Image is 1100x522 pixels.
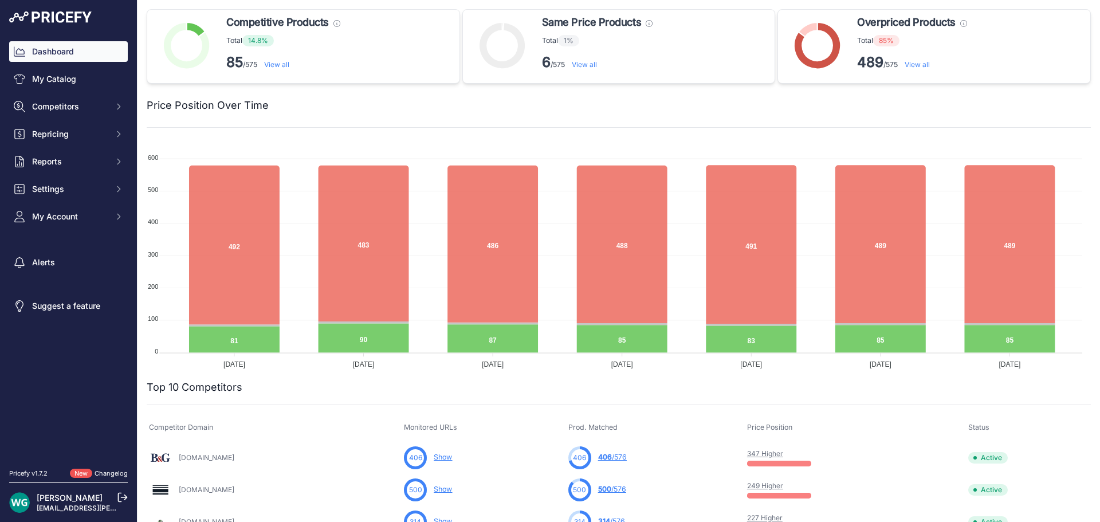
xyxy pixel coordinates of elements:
button: Repricing [9,124,128,144]
span: 1% [558,35,579,46]
span: Status [968,423,989,431]
a: View all [905,60,930,69]
tspan: 200 [148,283,158,290]
button: Competitors [9,96,128,117]
span: Competitive Products [226,14,329,30]
h2: Price Position Over Time [147,97,269,113]
span: My Account [32,211,107,222]
a: Show [434,485,452,493]
tspan: 400 [148,218,158,225]
tspan: 500 [148,186,158,193]
span: Active [968,484,1008,496]
a: View all [264,60,289,69]
a: Dashboard [9,41,128,62]
span: Competitor Domain [149,423,213,431]
h2: Top 10 Competitors [147,379,242,395]
span: Overpriced Products [857,14,955,30]
span: Same Price Products [542,14,641,30]
a: My Catalog [9,69,128,89]
button: My Account [9,206,128,227]
tspan: [DATE] [353,360,375,368]
span: 406 [409,453,422,463]
tspan: 100 [148,315,158,322]
tspan: [DATE] [482,360,504,368]
a: Show [434,453,452,461]
nav: Sidebar [9,41,128,455]
a: [PERSON_NAME] [37,493,103,503]
a: Suggest a feature [9,296,128,316]
span: Competitors [32,101,107,112]
tspan: [DATE] [999,360,1021,368]
button: Reports [9,151,128,172]
tspan: 600 [148,154,158,161]
a: Changelog [95,469,128,477]
span: New [70,469,92,478]
span: Repricing [32,128,107,140]
a: 227 Higher [747,513,783,522]
tspan: 300 [148,251,158,258]
a: 406/576 [598,453,627,461]
a: 249 Higher [747,481,783,490]
p: Total [857,35,967,46]
span: 14.8% [242,35,274,46]
button: Settings [9,179,128,199]
a: [DOMAIN_NAME] [179,453,234,462]
span: Prod. Matched [568,423,618,431]
a: [EMAIL_ADDRESS][PERSON_NAME][DOMAIN_NAME] [37,504,213,512]
strong: 6 [542,54,551,70]
a: 347 Higher [747,449,783,458]
span: 500 [573,485,586,495]
strong: 85 [226,54,243,70]
span: Settings [32,183,107,195]
img: Pricefy Logo [9,11,92,23]
span: 406 [598,453,612,461]
div: Pricefy v1.7.2 [9,469,48,478]
span: 85% [873,35,899,46]
span: Reports [32,156,107,167]
tspan: [DATE] [740,360,762,368]
span: 406 [573,453,586,463]
a: [DOMAIN_NAME] [179,485,234,494]
a: Alerts [9,252,128,273]
p: Total [542,35,653,46]
p: /575 [542,53,653,72]
span: Price Position [747,423,792,431]
tspan: [DATE] [611,360,633,368]
span: Active [968,452,1008,464]
a: View all [572,60,597,69]
tspan: 0 [155,348,158,355]
strong: 489 [857,54,883,70]
tspan: [DATE] [223,360,245,368]
p: /575 [226,53,340,72]
span: 500 [598,485,611,493]
span: Monitored URLs [404,423,457,431]
a: 500/576 [598,485,626,493]
p: Total [226,35,340,46]
span: 500 [409,485,422,495]
tspan: [DATE] [870,360,891,368]
p: /575 [857,53,967,72]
